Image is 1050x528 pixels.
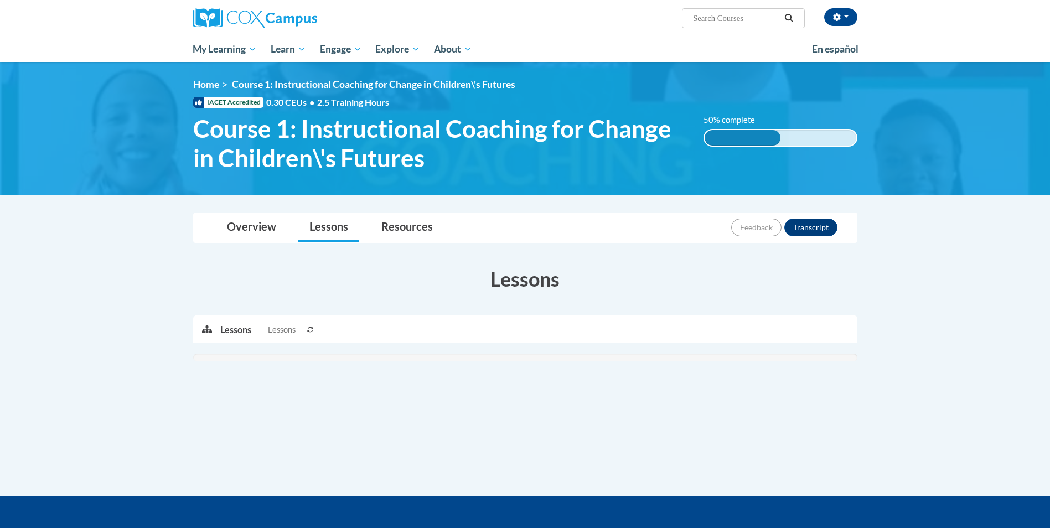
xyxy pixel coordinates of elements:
a: Cox Campus [193,8,404,28]
div: Main menu [177,37,874,62]
a: My Learning [186,37,264,62]
button: Search [780,12,797,25]
a: Resources [370,213,444,242]
span: IACET Accredited [193,97,263,108]
a: Lessons [298,213,359,242]
span: My Learning [193,43,256,56]
a: Explore [368,37,427,62]
label: 50% complete [704,114,767,126]
button: Transcript [784,219,837,236]
p: Lessons [220,324,251,336]
a: Overview [216,213,287,242]
input: Search Courses [692,12,780,25]
a: En español [805,38,866,61]
div: 50% complete [705,130,780,146]
h3: Lessons [193,265,857,293]
span: Course 1: Instructional Coaching for Change in Children\'s Futures [193,114,687,173]
span: Lessons [268,324,296,336]
span: Learn [271,43,306,56]
span: Course 1: Instructional Coaching for Change in Children\'s Futures [232,79,515,90]
span: Engage [320,43,361,56]
span: 0.30 CEUs [266,96,317,108]
span: Explore [375,43,420,56]
span: About [434,43,472,56]
span: 2.5 Training Hours [317,97,389,107]
span: • [309,97,314,107]
span: En español [812,43,858,55]
button: Feedback [731,219,782,236]
a: Learn [263,37,313,62]
img: Cox Campus [193,8,317,28]
button: Account Settings [824,8,857,26]
a: Home [193,79,219,90]
a: Engage [313,37,369,62]
a: About [427,37,479,62]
